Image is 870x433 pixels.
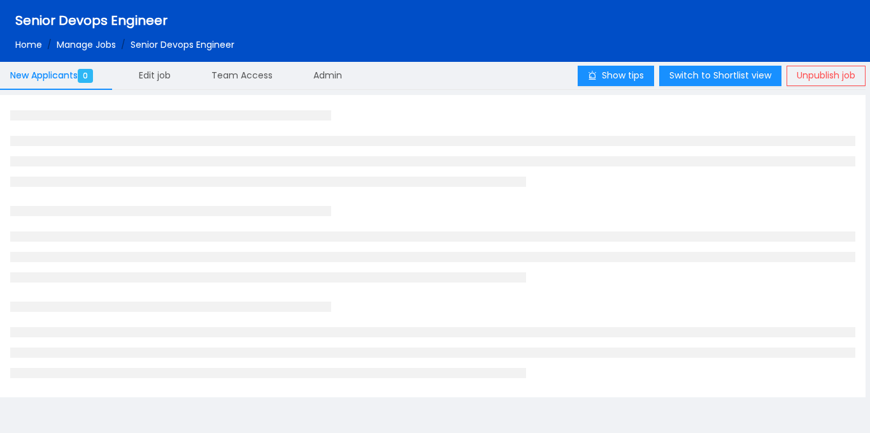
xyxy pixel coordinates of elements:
[47,38,52,51] span: /
[78,69,93,83] span: 0
[15,11,168,29] span: Senior Devops Engineer
[578,66,654,86] button: icon: alertShow tips
[313,69,342,82] span: Admin
[131,38,234,51] span: Senior Devops Engineer
[121,38,125,51] span: /
[139,69,171,82] span: Edit job
[57,38,116,51] a: Manage Jobs
[10,69,98,82] span: New Applicants
[15,38,42,51] a: Home
[659,66,781,86] button: Switch to Shortlist view
[787,66,866,86] button: Unpublish job
[211,69,273,82] span: Team Access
